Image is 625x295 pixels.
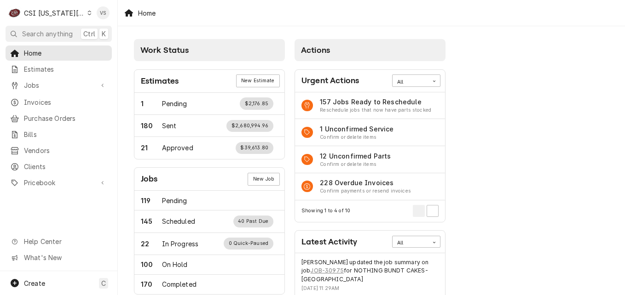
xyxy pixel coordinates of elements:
[320,124,394,134] div: Action Item Title
[392,74,440,86] div: Card Data Filter Control
[295,92,445,119] a: Action Item
[141,260,162,269] div: Work Status Count
[320,107,431,114] div: Action Item Suggestion
[301,285,439,292] div: Event Timestamp
[24,279,45,287] span: Create
[162,279,197,289] div: Work Status Title
[24,162,107,171] span: Clients
[320,97,431,107] div: Action Item Title
[134,39,285,61] div: Card Column Header
[83,29,95,39] span: Ctrl
[134,167,285,295] div: Card: Jobs
[134,93,284,115] a: Work Status
[295,92,445,200] div: Card Data
[24,64,107,74] span: Estimates
[320,134,394,141] div: Action Item Suggestion
[162,196,187,205] div: Work Status Title
[295,39,446,61] div: Card Column Header
[134,191,284,294] div: Card Data
[24,146,107,155] span: Vendors
[141,239,162,249] div: Work Status Count
[140,45,189,55] span: Work Status
[295,69,446,222] div: Card: Urgent Actions
[22,29,73,39] span: Search anything
[97,6,110,19] div: Vicky Stuesse's Avatar
[134,210,284,233] div: Work Status
[295,119,445,146] a: Action Item
[6,62,112,77] a: Estimates
[6,78,112,93] a: Go to Jobs
[141,99,162,108] div: Work Status Count
[162,260,188,269] div: Work Status Title
[162,239,199,249] div: Work Status Title
[8,6,21,19] div: CSI Kansas City's Avatar
[162,99,187,108] div: Work Status Title
[134,275,284,294] a: Work Status
[134,255,284,275] a: Work Status
[236,74,280,87] div: Card Link Button
[301,45,330,55] span: Actions
[295,70,445,92] div: Card Header
[102,29,106,39] span: K
[134,191,284,210] a: Work Status
[101,278,106,288] span: C
[301,74,359,87] div: Card Title
[134,115,284,137] a: Work Status
[236,74,280,87] a: New Estimate
[411,205,439,217] div: Pagination Controls
[141,121,162,130] div: Work Status Count
[301,236,357,248] div: Card Title
[8,6,21,19] div: C
[6,175,112,190] a: Go to Pricebook
[6,143,112,158] a: Vendors
[141,279,162,289] div: Work Status Count
[310,267,343,275] a: JOB-30975
[141,216,162,226] div: Work Status Count
[134,70,284,93] div: Card Header
[6,234,112,249] a: Go to Help Center
[162,121,177,130] div: Work Status Title
[141,196,162,205] div: Work Status Count
[24,113,107,123] span: Purchase Orders
[6,250,112,265] a: Go to What's New
[6,159,112,174] a: Clients
[24,48,107,58] span: Home
[224,238,273,250] div: Work Status Supplemental Data
[134,233,284,255] a: Work Status
[134,168,284,191] div: Card Header
[134,137,284,159] a: Work Status
[320,178,411,187] div: Action Item Title
[97,6,110,19] div: VS
[320,187,411,195] div: Action Item Suggestion
[320,161,391,168] div: Action Item Suggestion
[295,200,445,222] div: Card Footer: Pagination
[301,207,350,215] div: Current Page Details
[226,120,273,132] div: Work Status Supplemental Data
[162,216,195,226] div: Work Status Title
[24,237,106,246] span: Help Center
[295,173,445,200] a: Action Item
[141,143,162,153] div: Work Status Count
[427,205,439,217] button: Go to Next Page
[24,178,93,187] span: Pricebook
[240,97,273,109] div: Work Status Supplemental Data
[233,216,273,227] div: Work Status Supplemental Data
[295,146,445,173] a: Action Item
[134,69,285,159] div: Card: Estimates
[248,173,279,186] a: New Job
[236,142,273,154] div: Work Status Supplemental Data
[24,253,106,262] span: What's New
[141,75,179,87] div: Card Title
[162,143,193,153] div: Work Status Title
